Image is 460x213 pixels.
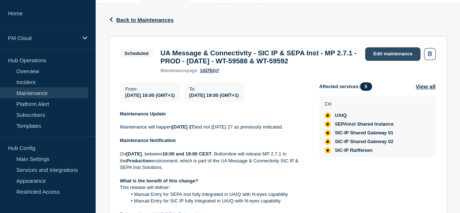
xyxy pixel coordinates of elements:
[8,35,78,41] p: FM Cloud
[109,17,174,23] button: Back to Maintenances
[365,47,420,61] a: Edit maintenance
[189,92,239,98] span: [DATE] 19:00 (GMT+1)
[335,147,373,153] span: SIC-IP Raiffeisen
[120,178,198,184] strong: What is the benefit of this change?
[325,130,331,136] div: affected
[126,151,142,157] strong: [DATE]
[335,113,347,118] span: UAIQ
[325,113,331,118] div: affected
[335,130,393,136] span: SIC-IP Shared Gateway 01
[360,82,372,91] span: 5
[335,139,393,145] span: SIC-IP Shared Gateway 02
[335,121,394,127] span: SEPAinst Shared Instance
[120,111,166,117] strong: Maintenance Update
[120,184,308,191] p: This release will deliver:
[172,124,194,130] strong: [DATE] 27
[120,124,308,130] p: Maintenance will happen and not [DATE] 27 as previously indicated.
[416,82,436,91] button: View all
[120,151,308,171] p: On , between , Bottomline will release MP 2.7.1 in the environment, which is part of the UA Messa...
[116,17,174,23] span: Back to Maintenances
[120,138,176,143] strong: Maintenance Notification
[325,139,331,145] div: affected
[325,121,331,127] div: affected
[160,68,187,73] span: maintenance
[127,198,308,204] li: Manual Entry for SIC IP fully integrated in UAIQ with N-eyes capability
[189,86,239,92] p: To :
[120,49,153,58] span: Scheduled
[160,68,197,73] p: page
[325,101,394,107] p: CH
[162,151,211,157] strong: 16:00 and 19:00 CEST
[127,158,152,163] strong: Production
[125,92,175,98] span: [DATE] 16:00 (GMT+1)
[125,86,175,92] p: From :
[200,68,219,73] a: 143763
[325,147,331,153] div: affected
[127,191,308,198] li: Manual Entry for SEPA Inst fully integrated in UAIQ with N-eyes capability
[319,82,376,91] span: Affected services:
[160,49,358,65] h3: UA Message & Connectivity - SIC IP & SEPA Inst - MP 2.7.1 - PROD - [DATE] - WT-59588 & WT-59592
